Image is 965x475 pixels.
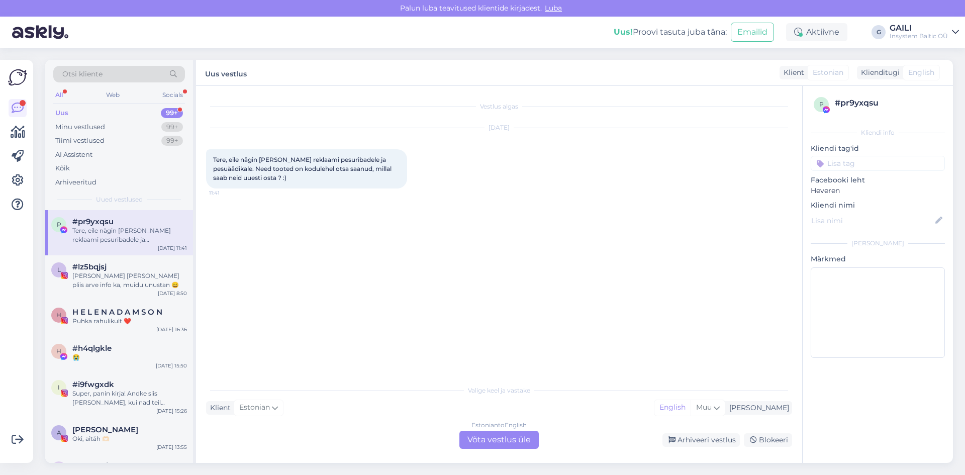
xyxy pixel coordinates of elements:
div: Estonian to English [471,421,527,430]
a: GAILIInsystem Baltic OÜ [890,24,959,40]
span: #h4qlgkle [72,344,112,353]
div: [DATE] 16:36 [156,326,187,333]
div: [DATE] 15:26 [156,407,187,415]
div: Tere, eile nägin [PERSON_NAME] reklaami pesuribadele ja pesuäädikale. Need tooted on kodulehel ot... [72,226,187,244]
span: #pr9yxqsu [72,217,114,226]
div: Blokeeri [744,433,792,447]
span: p [819,101,824,108]
div: Vestlus algas [206,102,792,111]
span: l [57,266,61,273]
label: Uus vestlus [205,66,247,79]
span: #lz5bqjsj [72,262,107,271]
div: Arhiveeritud [55,177,96,187]
div: [PERSON_NAME] [811,239,945,248]
span: i [58,384,60,391]
img: Askly Logo [8,68,27,87]
div: # pr9yxqsu [835,97,942,109]
div: Klienditugi [857,67,900,78]
span: H [56,311,61,319]
div: Kliendi info [811,128,945,137]
div: 99+ [161,122,183,132]
div: 99+ [161,108,183,118]
span: Otsi kliente [62,69,103,79]
span: Estonian [813,67,843,78]
p: Märkmed [811,254,945,264]
span: Anete Toming [72,425,138,434]
span: Muu [696,403,712,412]
span: #8d9avajv [72,461,113,470]
div: Super, panin kirja! Andke siis [PERSON_NAME], kui nad teil [PERSON_NAME] on ja mis mõtted tekivad :) [72,389,187,407]
span: Estonian [239,402,270,413]
div: Võta vestlus üle [459,431,539,449]
div: [DATE] [206,123,792,132]
div: Web [104,88,122,102]
span: Tere, eile nägin [PERSON_NAME] reklaami pesuribadele ja pesuäädikale. Need tooted on kodulehel ot... [213,156,393,181]
div: Tiimi vestlused [55,136,105,146]
button: Emailid [731,23,774,42]
span: Uued vestlused [96,195,143,204]
span: #i9fwgxdk [72,380,114,389]
div: Arhiveeri vestlus [662,433,740,447]
p: Kliendi nimi [811,200,945,211]
div: 😭 [72,353,187,362]
div: Aktiivne [786,23,847,41]
div: Proovi tasuta juba täna: [614,26,727,38]
div: Valige keel ja vastake [206,386,792,395]
div: [PERSON_NAME] [PERSON_NAME] pliis arve info ka, muidu unustan 😄 [72,271,187,290]
div: Insystem Baltic OÜ [890,32,948,40]
div: [DATE] 8:50 [158,290,187,297]
input: Lisa nimi [811,215,933,226]
div: Klient [780,67,804,78]
p: Heveren [811,185,945,196]
span: p [57,221,61,228]
div: [PERSON_NAME] [725,403,789,413]
span: English [908,67,934,78]
div: G [872,25,886,39]
div: English [654,400,691,415]
div: AI Assistent [55,150,92,160]
input: Lisa tag [811,156,945,171]
span: Luba [542,4,565,13]
span: 11:41 [209,189,247,197]
div: [DATE] 15:50 [156,362,187,369]
div: All [53,88,65,102]
div: Oki, aitäh 🫶🏻 [72,434,187,443]
div: 99+ [161,136,183,146]
div: [DATE] 13:55 [156,443,187,451]
div: Kõik [55,163,70,173]
div: Klient [206,403,231,413]
div: [DATE] 11:41 [158,244,187,252]
div: Uus [55,108,68,118]
div: Puhka rahulikult ❤️ [72,317,187,326]
div: GAILI [890,24,948,32]
p: Facebooki leht [811,175,945,185]
span: h [56,347,61,355]
div: Socials [160,88,185,102]
b: Uus! [614,27,633,37]
p: Kliendi tag'id [811,143,945,154]
span: A [57,429,61,436]
span: H E L E N A D A M S O N [72,308,162,317]
div: Minu vestlused [55,122,105,132]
